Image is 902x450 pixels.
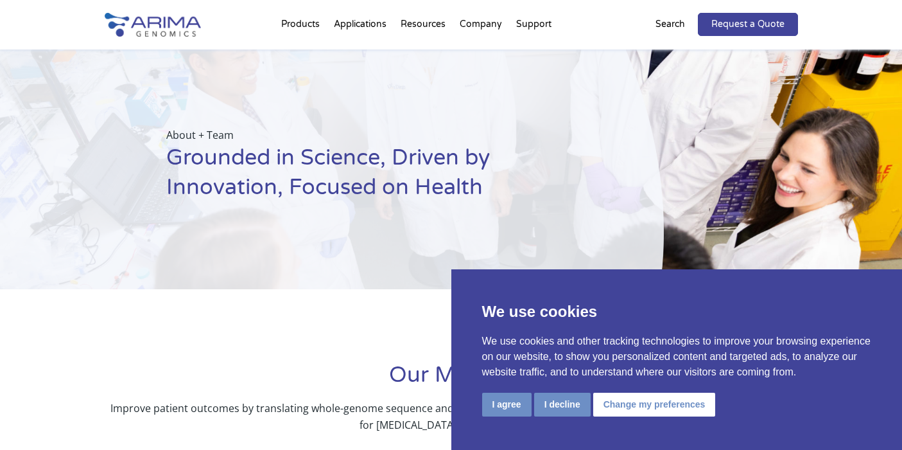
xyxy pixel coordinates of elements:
[655,16,685,33] p: Search
[698,13,798,36] a: Request a Quote
[482,334,872,380] p: We use cookies and other tracking technologies to improve your browsing experience on our website...
[105,361,798,400] h1: Our Mission
[105,400,798,433] p: Improve patient outcomes by translating whole-genome sequence and structure information into the ...
[105,13,201,37] img: Arima-Genomics-logo
[482,300,872,323] p: We use cookies
[482,393,532,417] button: I agree
[166,143,600,212] h1: Grounded in Science, Driven by Innovation, Focused on Health
[166,127,600,143] p: About + Team
[534,393,591,417] button: I decline
[593,393,716,417] button: Change my preferences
